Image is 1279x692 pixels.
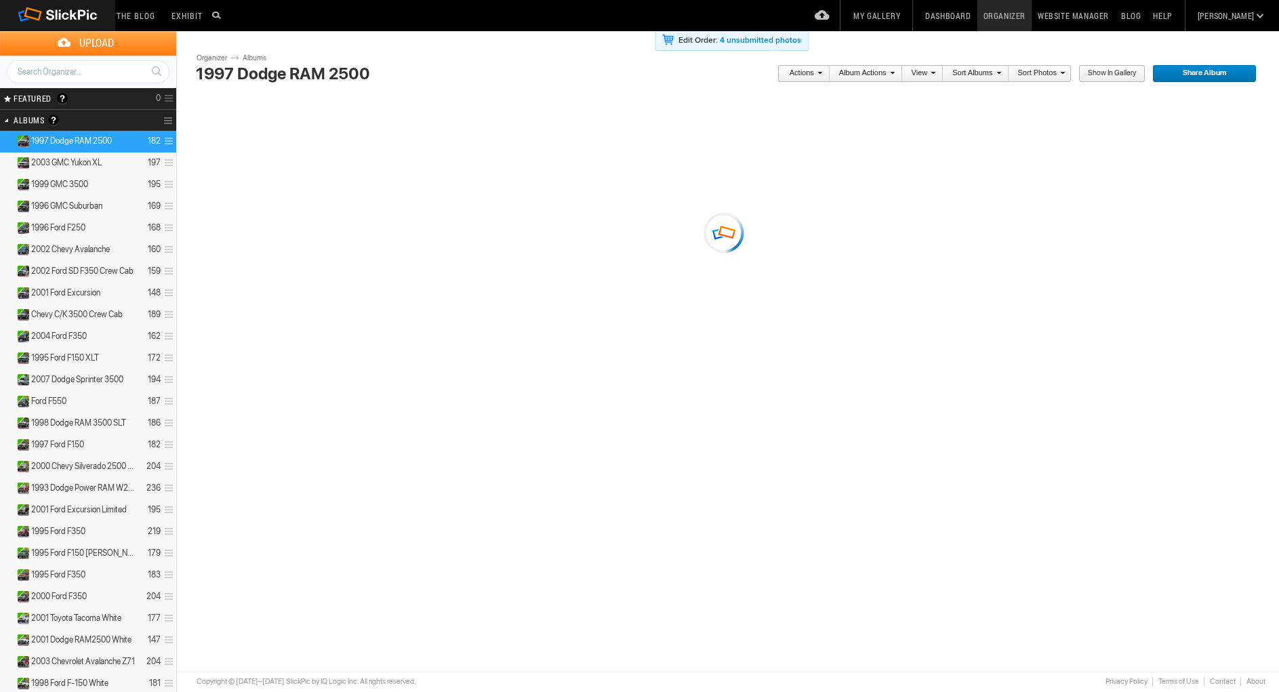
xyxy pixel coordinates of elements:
ins: Public Album [12,569,30,581]
input: Search photos on SlickPic... [210,7,226,23]
ins: Public Album [12,244,30,256]
ins: Public Album [12,634,30,646]
a: Expand [1,201,14,211]
ins: Public Album [12,548,30,559]
a: Show in Gallery [1078,65,1145,83]
span: 1996 Ford F250 [31,222,85,233]
ins: Public Album [12,678,30,689]
a: Expand [1,461,14,471]
ins: Public Album [12,396,30,407]
span: 1998 Ford F-150 White [31,678,108,689]
span: 2000 Chevy Silverado 2500 Crew... [31,461,137,472]
h2: Albums [14,110,127,131]
a: Terms of Use [1152,677,1204,686]
ins: Public Album [12,179,30,190]
span: 2003 GMC Yukon XL [31,157,102,168]
span: Upload [16,31,176,55]
span: 1997 Ford F150 [31,439,84,450]
a: Expand [1,613,14,623]
ins: Public Album [12,374,30,386]
a: Search [144,60,169,83]
span: Chevy C/K 3500 Crew Cab [31,309,123,320]
ins: Public Album [12,461,30,472]
a: Expand [1,678,14,688]
ins: Public Album [12,526,30,537]
span: 2003 Chevrolet Avalanche Z71 [31,656,135,667]
span: 1993 Dodge Power RAM W250 Turbo... [31,483,137,493]
span: 1999 GMC 3500 [31,179,88,190]
span: 2001 Toyota Tacoma White [31,613,121,624]
span: 2002 Ford SD F350 Crew Cab [31,266,134,277]
a: Expand [1,222,14,232]
ins: Public Album [12,201,30,212]
a: Expand [1,548,14,558]
a: Sort Albums [943,65,1000,83]
a: Albums [239,53,280,64]
ins: Public Album [12,136,30,147]
a: Expand [1,483,14,493]
span: 1996 GMC Suburban [31,201,102,211]
a: Expand [1,396,14,406]
span: Ford F550 [31,396,66,407]
a: Privacy Policy [1099,677,1152,686]
span: FEATURED [9,93,52,104]
ins: Public Album [12,157,30,169]
a: View [902,65,936,83]
ins: Public Album [12,613,30,624]
a: Expand [1,331,14,341]
a: Expand [1,504,14,514]
span: 2007 Dodge Sprinter 3500 [31,374,123,385]
a: Expand [1,179,14,189]
span: 1998 Dodge RAM 3500 SLT [31,418,126,428]
a: 4 unsubmitted photos [720,35,801,45]
span: 2002 Chevy Avalanche [31,244,110,255]
span: 2004 Ford F350 [31,331,87,342]
span: 1995 Ford F150 Eddie Bauer [31,548,137,558]
ins: Public Album [12,483,30,494]
span: 2000 Ford F350 [31,591,87,602]
ins: Public Album [12,266,30,277]
a: Expand [1,244,14,254]
ins: Public Album [12,656,30,668]
span: Show in Gallery [1078,65,1136,83]
ins: Public Album [12,287,30,299]
a: Expand [1,418,14,428]
div: Copyright © [DATE]–[DATE] SlickPic by IQ Logic Inc. All rights reserved. [197,676,416,687]
ins: Public Album [12,591,30,603]
span: 2001 Dodge RAM2500 White [31,634,131,645]
b: Edit Order: [678,35,718,45]
a: Contact [1204,677,1240,686]
a: Collapse [1,136,14,146]
ins: Public Album [12,352,30,364]
span: 1995 Ford F150 XLT [31,352,99,363]
a: Expand [1,352,14,363]
a: Expand [1,266,14,276]
a: Expand [1,309,14,319]
a: About [1240,677,1265,686]
a: Expand [1,157,14,167]
a: Expand [1,526,14,536]
ins: Public Album [12,309,30,321]
ins: Public Album [12,504,30,516]
a: Expand [1,374,14,384]
span: 2001 Ford Excursion [31,287,100,298]
a: Expand [1,287,14,298]
ins: Public Album [12,222,30,234]
a: Expand [1,656,14,666]
span: 2001 Ford Excursion Limited [31,504,127,515]
span: 1995 Ford F350 [31,569,85,580]
a: Album Actions [830,65,895,83]
ins: Public Album [12,418,30,429]
span: 1995 Ford F350 [31,526,85,537]
input: Search Organizer... [7,60,169,83]
ins: Public Album [12,439,30,451]
div: Loading ... [693,208,755,257]
a: Sort Photos [1009,65,1065,83]
a: Expand [1,569,14,579]
span: 1997 Dodge RAM 2500 [31,136,112,146]
a: Expand [1,591,14,601]
a: Actions [777,65,822,83]
a: Expand [1,439,14,449]
ins: Public Album [12,331,30,342]
span: Share Album [1152,65,1247,83]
